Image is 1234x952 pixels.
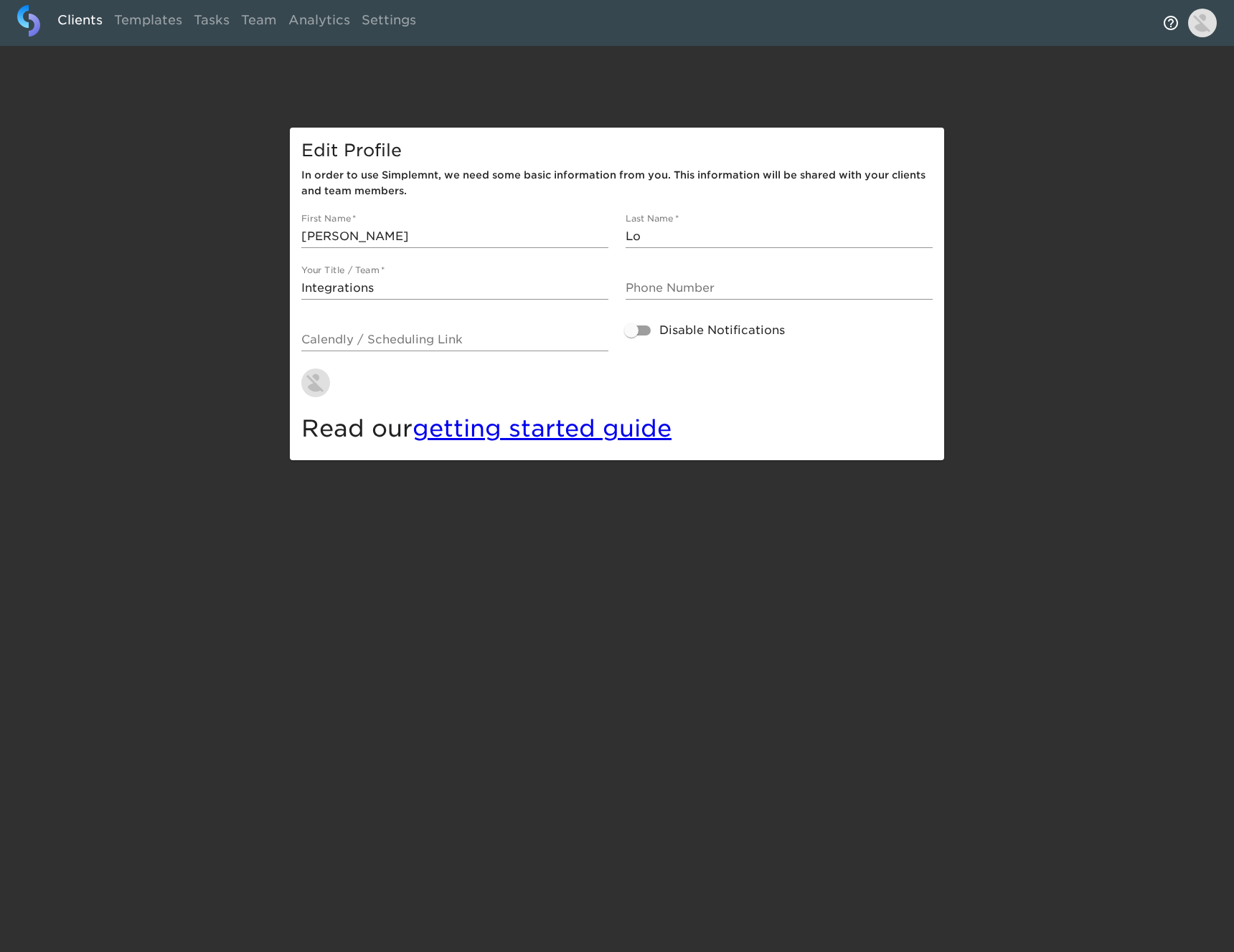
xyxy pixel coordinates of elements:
[413,414,672,442] a: getting started guide
[108,5,188,40] a: Templates
[626,214,679,223] label: Last Name
[356,5,422,40] a: Settings
[293,360,339,406] button: Change Profile Picture
[235,5,283,40] a: Team
[283,5,356,40] a: Analytics
[188,5,235,40] a: Tasks
[301,168,933,199] h6: In order to use Simplemnt, we need some basic information from you. This information will be shar...
[1154,6,1188,40] button: notifications
[301,214,357,223] label: First Name
[659,322,785,339] span: Disable Notifications
[1188,9,1217,37] img: Profile
[301,368,330,397] img: AAuE7mBAMVP-QLKT0UxcRMlKCJ_3wrhyfoDdiz0wNcS2
[301,414,933,443] h4: Read our
[301,266,385,275] label: Your Title / Team
[17,5,40,37] img: logo
[301,139,933,162] h5: Edit Profile
[52,5,108,40] a: Clients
